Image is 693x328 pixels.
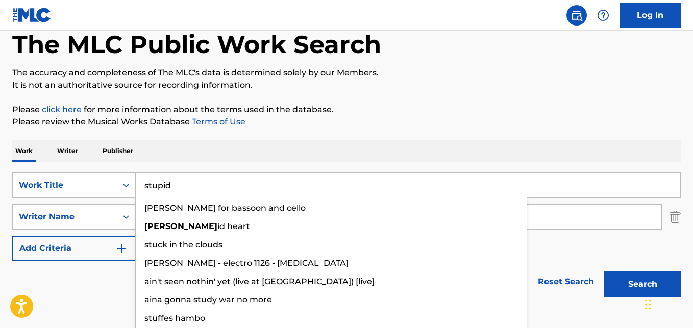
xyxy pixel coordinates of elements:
[620,3,681,28] a: Log In
[144,221,217,231] strong: [PERSON_NAME]
[144,203,306,213] span: [PERSON_NAME] for bassoon and cello
[566,5,587,26] a: Public Search
[54,140,81,162] p: Writer
[144,295,272,305] span: aina gonna study war no more
[190,117,245,127] a: Terms of Use
[12,8,52,22] img: MLC Logo
[12,104,681,116] p: Please for more information about the terms used in the database.
[12,29,381,60] h1: The MLC Public Work Search
[12,236,136,261] button: Add Criteria
[604,271,681,297] button: Search
[597,9,609,21] img: help
[144,240,222,249] span: stuck in the clouds
[144,276,375,286] span: ain't seen nothin' yet (live at [GEOGRAPHIC_DATA]) [live]
[593,5,613,26] div: Help
[533,270,599,293] a: Reset Search
[19,179,111,191] div: Work Title
[12,116,681,128] p: Please review the Musical Works Database
[42,105,82,114] a: click here
[571,9,583,21] img: search
[12,140,36,162] p: Work
[115,242,128,255] img: 9d2ae6d4665cec9f34b9.svg
[144,258,349,268] span: [PERSON_NAME] - electro 1126 - [MEDICAL_DATA]
[19,211,111,223] div: Writer Name
[645,289,651,320] div: Drag
[12,172,681,302] form: Search Form
[12,79,681,91] p: It is not an authoritative source for recording information.
[144,313,205,323] span: stuffes hambo
[670,204,681,230] img: Delete Criterion
[642,279,693,328] iframe: Chat Widget
[217,221,250,231] span: id heart
[12,67,681,79] p: The accuracy and completeness of The MLC's data is determined solely by our Members.
[100,140,136,162] p: Publisher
